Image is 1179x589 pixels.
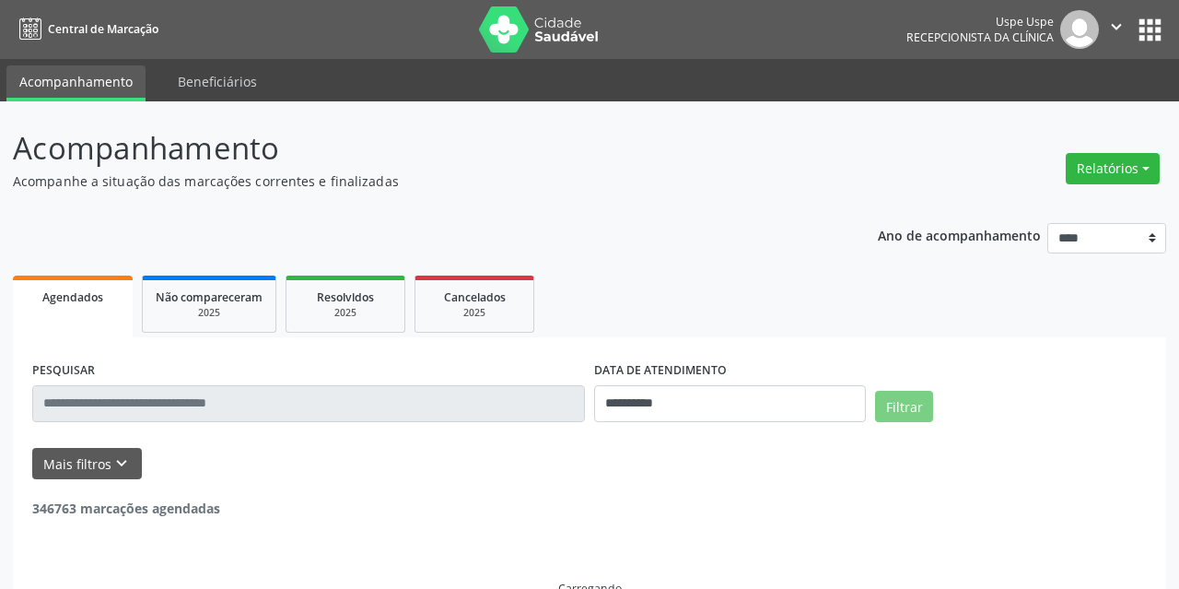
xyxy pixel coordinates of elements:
p: Acompanhamento [13,125,820,171]
a: Beneficiários [165,65,270,98]
a: Acompanhamento [6,65,146,101]
span: Resolvidos [317,289,374,305]
button: apps [1134,14,1166,46]
strong: 346763 marcações agendadas [32,500,220,517]
span: Agendados [42,289,103,305]
button: Mais filtroskeyboard_arrow_down [32,448,142,480]
i: keyboard_arrow_down [111,454,132,474]
button: Filtrar [875,391,933,422]
span: Recepcionista da clínica [906,29,1054,45]
button: Relatórios [1066,153,1160,184]
button:  [1099,10,1134,49]
div: 2025 [299,306,391,320]
img: img [1060,10,1099,49]
div: 2025 [428,306,520,320]
p: Acompanhe a situação das marcações correntes e finalizadas [13,171,820,191]
span: Central de Marcação [48,21,158,37]
span: Cancelados [444,289,506,305]
label: DATA DE ATENDIMENTO [594,357,727,385]
label: PESQUISAR [32,357,95,385]
a: Central de Marcação [13,14,158,44]
div: 2025 [156,306,263,320]
span: Não compareceram [156,289,263,305]
i:  [1106,17,1126,37]
p: Ano de acompanhamento [878,223,1041,246]
div: Uspe Uspe [906,14,1054,29]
